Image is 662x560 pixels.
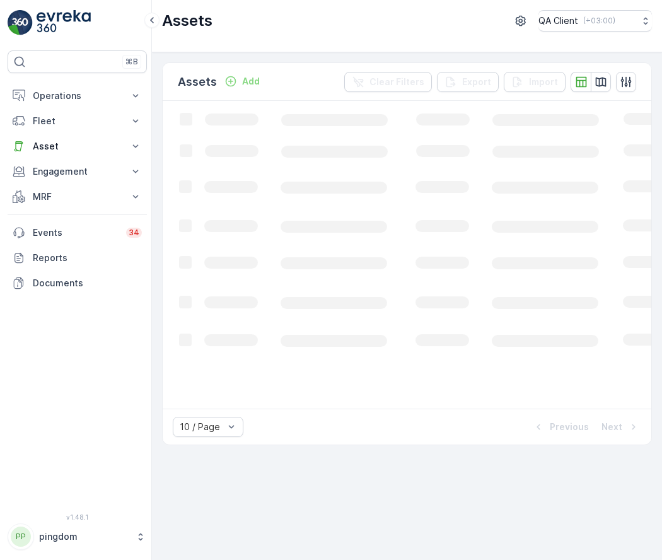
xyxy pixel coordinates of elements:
[8,513,147,521] span: v 1.48.1
[369,76,424,88] p: Clear Filters
[33,277,142,289] p: Documents
[8,245,147,271] a: Reports
[8,523,147,550] button: PPpingdom
[8,220,147,245] a: Events34
[583,16,615,26] p: ( +03:00 )
[8,271,147,296] a: Documents
[437,72,499,92] button: Export
[538,15,578,27] p: QA Client
[219,74,265,89] button: Add
[600,419,641,435] button: Next
[8,83,147,108] button: Operations
[33,165,122,178] p: Engagement
[125,57,138,67] p: ⌘B
[550,421,589,433] p: Previous
[33,252,142,264] p: Reports
[8,134,147,159] button: Asset
[242,75,260,88] p: Add
[33,140,122,153] p: Asset
[33,190,122,203] p: MRF
[529,76,558,88] p: Import
[39,530,129,543] p: pingdom
[33,90,122,102] p: Operations
[462,76,491,88] p: Export
[531,419,590,435] button: Previous
[11,527,31,547] div: PP
[8,108,147,134] button: Fleet
[344,72,432,92] button: Clear Filters
[8,10,33,35] img: logo
[178,73,217,91] p: Assets
[129,228,139,238] p: 34
[33,226,119,239] p: Events
[601,421,622,433] p: Next
[33,115,122,127] p: Fleet
[8,184,147,209] button: MRF
[37,10,91,35] img: logo_light-DOdMpM7g.png
[8,159,147,184] button: Engagement
[162,11,212,31] p: Assets
[504,72,566,92] button: Import
[538,10,652,32] button: QA Client(+03:00)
